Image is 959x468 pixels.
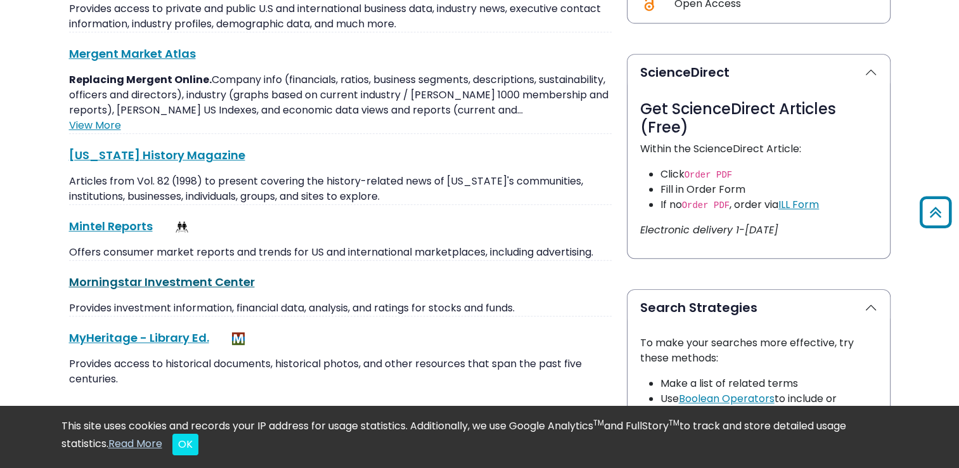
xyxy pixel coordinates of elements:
i: Electronic delivery 1-[DATE] [640,223,778,237]
p: To make your searches more effective, try these methods: [640,335,877,366]
div: This site uses cookies and records your IP address for usage statistics. Additionally, we use Goo... [61,419,898,455]
p: Provides access to private and public U.S and international business data, industry news, executi... [69,1,612,32]
p: Provides investment information, financial data, analysis, and ratings for stocks and funds. [69,301,612,316]
li: Fill in Order Form [660,182,877,197]
a: Boolean Operators [679,391,775,406]
li: Use to include or exclude terms [660,391,877,422]
code: Order PDF [685,170,733,180]
h3: Get ScienceDirect Articles (Free) [640,100,877,137]
p: Company info (financials, ratios, business segments, descriptions, sustainability, officers and d... [69,72,612,118]
a: Morningstar Investment Center [69,274,255,290]
a: Read More [108,436,162,451]
li: Make a list of related terms [660,376,877,391]
sup: TM [593,417,604,428]
p: Articles from Vol. 82 (1998) to present covering the history-related news of [US_STATE]'s communi... [69,174,612,204]
a: View More [69,118,121,133]
a: Back to Top [915,202,956,223]
img: Demographics [176,221,188,233]
strong: Replacing Mergent Online. [69,72,212,87]
a: Mergent Market Atlas [69,46,196,62]
p: Within the ScienceDirect Article: [640,141,877,157]
a: [US_STATE] History Magazine [69,147,245,163]
p: Provides access to historical documents, historical photos, and other resources that span the pas... [69,356,612,387]
p: Offers consumer market reports and trends for US and international marketplaces, including advert... [69,245,612,260]
button: ScienceDirect [628,55,890,90]
button: Close [172,434,198,455]
sup: TM [669,417,679,428]
a: MyHeritage - Library Ed. [69,330,209,346]
li: If no , order via [660,197,877,212]
a: Mintel Reports [69,218,153,234]
li: Click [660,167,877,182]
a: ILL Form [778,197,819,212]
button: Search Strategies [628,290,890,325]
img: MeL (Michigan electronic Library) [232,332,245,345]
code: Order PDF [682,200,730,211]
